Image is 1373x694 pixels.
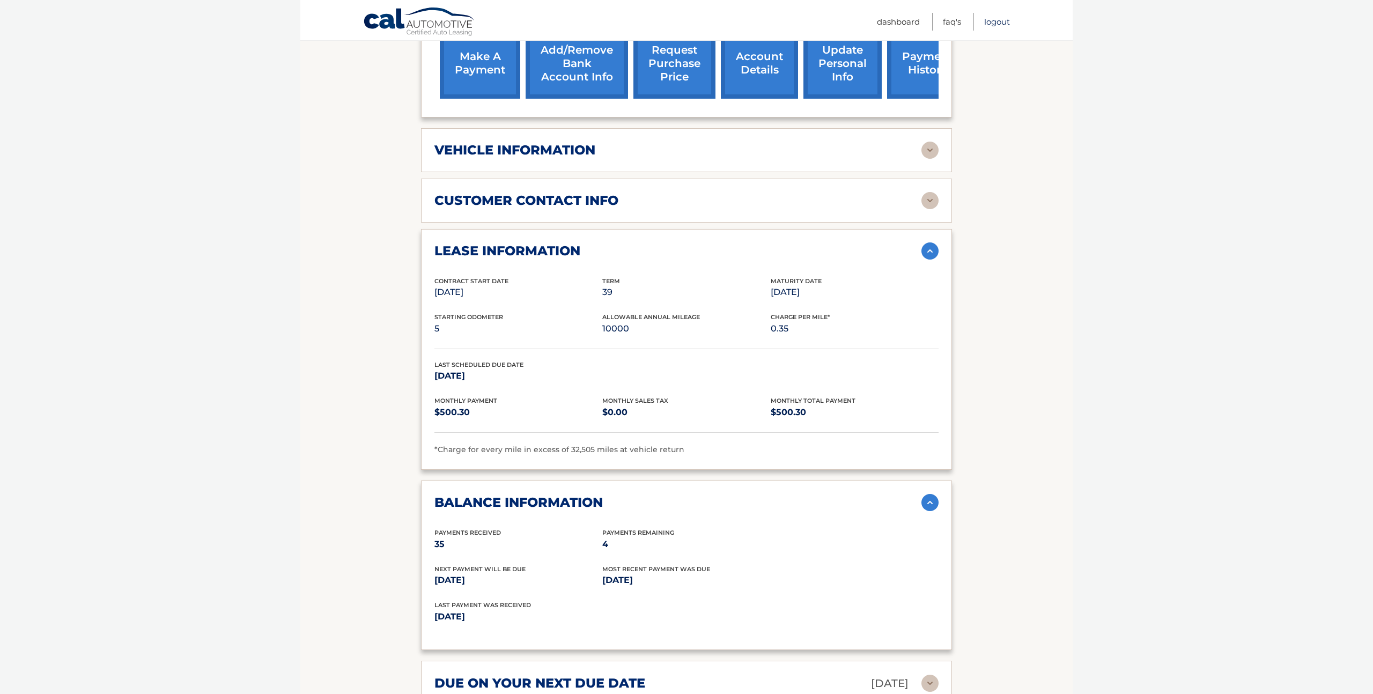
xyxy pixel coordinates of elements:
a: update personal info [803,28,882,99]
img: accordion-rest.svg [921,675,939,692]
p: $500.30 [771,405,939,420]
p: 5 [434,321,602,336]
span: Last Scheduled Due Date [434,361,523,368]
img: accordion-rest.svg [921,142,939,159]
img: accordion-active.svg [921,494,939,511]
span: Starting Odometer [434,313,503,321]
span: Term [602,277,620,285]
h2: customer contact info [434,193,618,209]
p: 39 [602,285,770,300]
p: 0.35 [771,321,939,336]
p: $0.00 [602,405,770,420]
a: FAQ's [943,13,961,31]
span: Most Recent Payment Was Due [602,565,710,573]
p: [DATE] [602,573,770,588]
a: request purchase price [633,28,715,99]
span: Contract Start Date [434,277,508,285]
span: Monthly Sales Tax [602,397,668,404]
a: Add/Remove bank account info [526,28,628,99]
a: make a payment [440,28,520,99]
img: accordion-active.svg [921,242,939,260]
h2: lease information [434,243,580,259]
span: Monthly Payment [434,397,497,404]
p: [DATE] [434,609,686,624]
span: Monthly Total Payment [771,397,855,404]
span: Payments Received [434,529,501,536]
span: Last Payment was received [434,601,531,609]
p: [DATE] [434,573,602,588]
p: [DATE] [771,285,939,300]
h2: vehicle information [434,142,595,158]
p: 10000 [602,321,770,336]
p: 4 [602,537,770,552]
span: Next Payment will be due [434,565,526,573]
p: [DATE] [434,368,602,383]
span: Payments Remaining [602,529,674,536]
span: Charge Per Mile* [771,313,830,321]
a: payment history [887,28,968,99]
span: Maturity Date [771,277,822,285]
span: Allowable Annual Mileage [602,313,700,321]
a: Dashboard [877,13,920,31]
a: Cal Automotive [363,7,476,38]
span: *Charge for every mile in excess of 32,505 miles at vehicle return [434,445,684,454]
p: 35 [434,537,602,552]
a: account details [721,28,798,99]
a: Logout [984,13,1010,31]
h2: due on your next due date [434,675,645,691]
h2: balance information [434,494,603,511]
p: $500.30 [434,405,602,420]
img: accordion-rest.svg [921,192,939,209]
p: [DATE] [434,285,602,300]
p: [DATE] [871,674,909,693]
